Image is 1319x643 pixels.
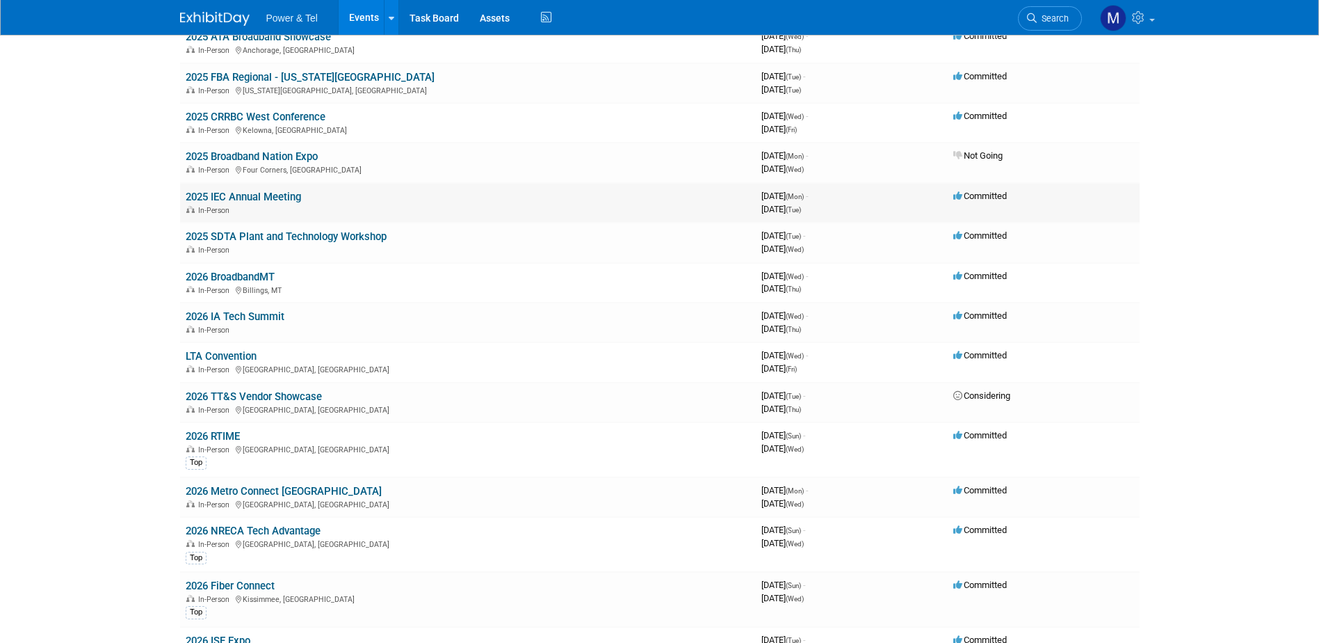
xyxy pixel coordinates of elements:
a: 2026 TT&S Vendor Showcase [186,390,322,403]
span: - [806,310,808,321]
span: (Sun) [786,432,801,440]
span: Committed [953,525,1007,535]
span: Committed [953,580,1007,590]
span: [DATE] [761,84,801,95]
span: [DATE] [761,443,804,454]
img: In-Person Event [186,166,195,173]
img: In-Person Event [186,46,195,53]
span: [DATE] [761,390,805,401]
span: (Thu) [786,326,801,333]
span: In-Person [198,365,234,374]
span: [DATE] [761,44,801,54]
span: (Wed) [786,500,804,508]
a: 2025 Broadband Nation Expo [186,150,318,163]
span: Committed [953,111,1007,121]
span: [DATE] [761,593,804,603]
img: In-Person Event [186,500,195,507]
a: Search [1018,6,1082,31]
img: In-Person Event [186,595,195,602]
span: Committed [953,271,1007,281]
span: In-Person [198,86,234,95]
span: - [806,485,808,495]
span: (Wed) [786,166,804,173]
a: 2026 NRECA Tech Advantage [186,525,321,537]
div: [US_STATE][GEOGRAPHIC_DATA], [GEOGRAPHIC_DATA] [186,84,750,95]
img: In-Person Event [186,206,195,213]
span: (Fri) [786,365,797,373]
span: (Wed) [786,352,804,360]
span: (Wed) [786,113,804,120]
img: In-Person Event [186,286,195,293]
span: - [803,230,805,241]
span: [DATE] [761,31,808,41]
span: - [806,271,808,281]
span: [DATE] [761,204,801,214]
div: Anchorage, [GEOGRAPHIC_DATA] [186,44,750,55]
span: [DATE] [761,283,801,294]
span: In-Person [198,286,234,295]
span: [DATE] [761,191,808,201]
span: In-Person [198,326,234,335]
span: (Wed) [786,33,804,40]
div: [GEOGRAPHIC_DATA], [GEOGRAPHIC_DATA] [186,498,750,509]
div: Top [186,606,207,619]
img: In-Person Event [186,365,195,372]
img: In-Person Event [186,445,195,452]
span: [DATE] [761,498,804,509]
span: - [803,525,805,535]
span: (Tue) [786,73,801,81]
span: (Mon) [786,487,804,495]
span: (Wed) [786,445,804,453]
span: - [806,150,808,161]
a: 2025 SDTA Plant and Technology Workshop [186,230,387,243]
div: Top [186,552,207,564]
span: Search [1037,13,1069,24]
img: In-Person Event [186,326,195,333]
div: [GEOGRAPHIC_DATA], [GEOGRAPHIC_DATA] [186,538,750,549]
a: 2026 Metro Connect [GEOGRAPHIC_DATA] [186,485,382,498]
span: In-Person [198,595,234,604]
span: (Sun) [786,582,801,589]
a: 2026 IA Tech Summit [186,310,284,323]
span: - [806,350,808,360]
span: In-Person [198,540,234,549]
span: [DATE] [761,324,801,334]
div: Kelowna, [GEOGRAPHIC_DATA] [186,124,750,135]
span: (Wed) [786,273,804,280]
span: [DATE] [761,124,797,134]
span: [DATE] [761,271,808,281]
img: In-Person Event [186,246,195,253]
span: (Fri) [786,126,797,134]
span: Considering [953,390,1010,401]
span: [DATE] [761,538,804,548]
img: In-Person Event [186,540,195,547]
span: [DATE] [761,111,808,121]
span: (Wed) [786,246,804,253]
span: [DATE] [761,310,808,321]
span: (Thu) [786,46,801,54]
span: In-Person [198,46,234,55]
span: [DATE] [761,580,805,590]
span: Not Going [953,150,1003,161]
span: In-Person [198,406,234,415]
div: Four Corners, [GEOGRAPHIC_DATA] [186,164,750,175]
span: (Tue) [786,86,801,94]
div: Kissimmee, [GEOGRAPHIC_DATA] [186,593,750,604]
span: (Mon) [786,152,804,160]
span: Committed [953,230,1007,241]
span: [DATE] [761,430,805,440]
span: In-Person [198,166,234,175]
a: 2025 CRRBC West Conference [186,111,325,123]
img: In-Person Event [186,126,195,133]
div: [GEOGRAPHIC_DATA], [GEOGRAPHIC_DATA] [186,443,750,454]
span: Committed [953,71,1007,81]
span: - [806,191,808,201]
span: [DATE] [761,71,805,81]
span: - [806,31,808,41]
div: Top [186,457,207,469]
span: In-Person [198,500,234,509]
span: - [803,71,805,81]
span: (Tue) [786,392,801,400]
span: (Sun) [786,527,801,534]
span: [DATE] [761,244,804,254]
